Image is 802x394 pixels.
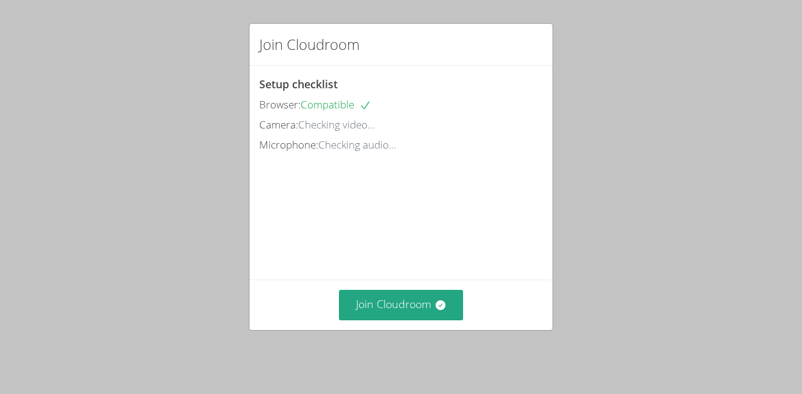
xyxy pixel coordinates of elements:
[259,33,360,55] h2: Join Cloudroom
[318,138,396,152] span: Checking audio...
[298,118,375,132] span: Checking video...
[259,97,301,111] span: Browser:
[301,97,371,111] span: Compatible
[259,77,338,91] span: Setup checklist
[259,138,318,152] span: Microphone:
[259,118,298,132] span: Camera:
[339,290,464,320] button: Join Cloudroom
